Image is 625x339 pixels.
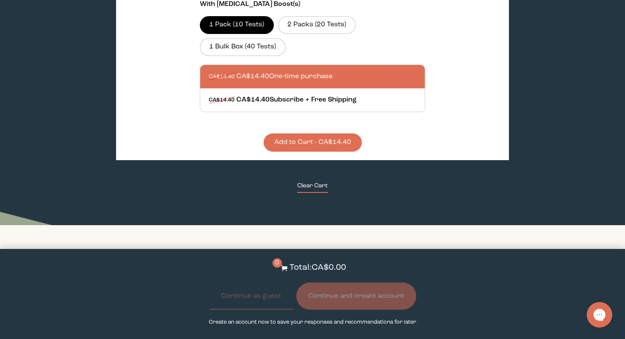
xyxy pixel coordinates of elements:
[278,16,356,34] label: 2 Packs (20 Tests)
[290,262,346,274] p: Total: CA$0.00
[264,133,362,152] button: Add to Cart - CA$14.40
[209,282,293,310] button: Continue as guest
[582,299,616,331] iframe: Gorgias live chat messenger
[74,246,384,263] h2: Want to learn more in the meantime?
[273,258,282,268] span: 0
[200,38,286,56] label: 1 Bulk Box (40 Tests)
[297,181,328,193] button: Clear Cart
[200,16,274,34] label: 1 Pack (10 Tests)
[209,318,416,326] p: Create an account now to save your responses and recommendations for later
[296,282,416,310] button: Continue and create account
